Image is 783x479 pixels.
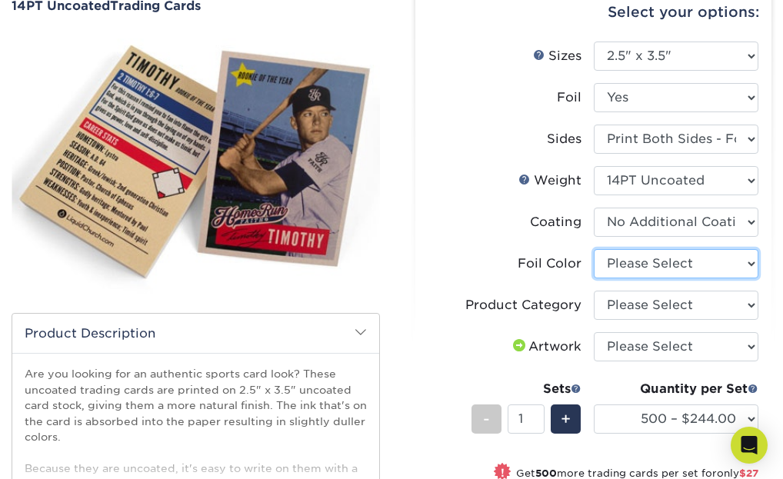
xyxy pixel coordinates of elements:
span: - [483,407,490,431]
h2: Product Description [12,314,379,353]
div: Foil [557,88,581,107]
div: Coating [530,213,581,231]
div: Artwork [510,338,581,356]
strong: 500 [535,467,557,479]
img: 14PT Uncoated 01 [12,38,380,293]
div: Quantity per Set [594,380,759,398]
span: $27 [739,467,758,479]
div: Sizes [533,47,581,65]
div: Sets [471,380,581,398]
div: Sides [547,130,581,148]
div: Product Category [465,296,581,314]
div: Foil Color [518,254,581,273]
span: + [561,407,571,431]
div: Weight [518,171,581,190]
iframe: Google Customer Reviews [4,432,131,474]
div: Open Intercom Messenger [731,427,768,464]
span: only [717,467,758,479]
